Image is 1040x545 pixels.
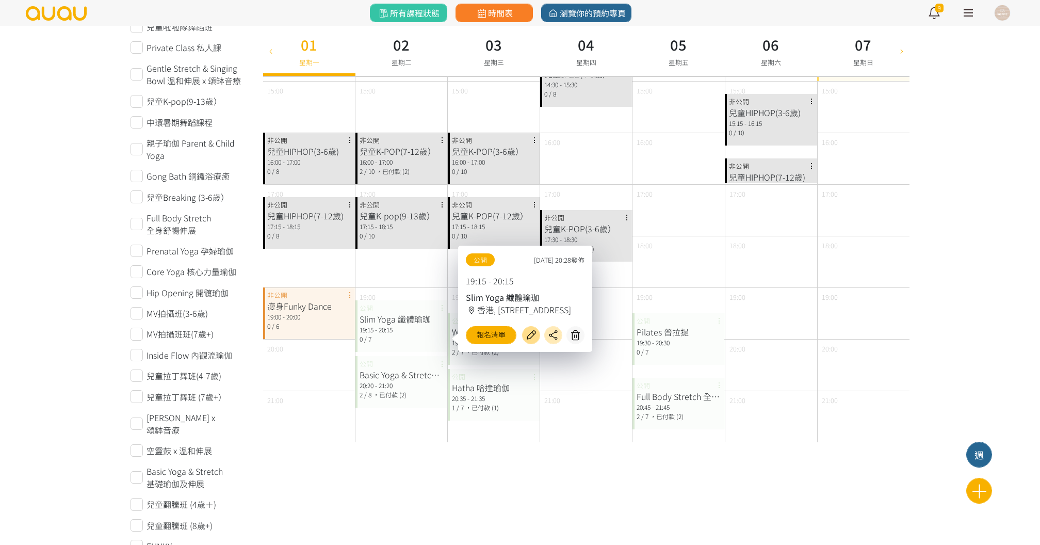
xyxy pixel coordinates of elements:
span: Basic Yoga & Stretch 基礎瑜伽及伸展 [147,465,248,490]
span: MV拍攝班班(7歲+) [147,328,214,340]
span: 15:00 [267,86,283,95]
span: 15:00 [452,86,468,95]
span: 17:00 [822,189,838,199]
span: 兒童啦啦隊舞蹈班 [147,21,213,33]
div: Pilates 普拉提 [637,326,721,338]
div: 16:00 - 17:00 [360,157,444,167]
span: Gentle Stretch & Singing Bowl 溫和伸展 x 頌缽音療 [147,62,248,87]
span: / 8 [549,89,556,98]
span: 17:00 [544,189,560,199]
span: / 7 [457,403,464,412]
span: ，已付款 (2) [373,390,407,399]
span: / 8 [272,167,279,175]
span: 兒童Breaking (3-6歲） [147,191,229,203]
div: 17:15 - 18:15 [360,222,444,231]
span: Inside Flow 內觀流瑜伽 [147,349,232,361]
a: 報名清單 [466,326,516,344]
span: 16:00 [822,137,838,147]
span: 時間表 [475,7,513,19]
div: 兒童HIPHOP(3-6歲) [267,145,351,157]
span: 9 [935,4,944,12]
div: 瘦身Funky Dance [267,300,351,312]
div: 週 [967,448,992,462]
span: 公開 [466,253,495,266]
img: logo.svg [25,6,88,21]
span: 2 [452,347,455,356]
span: / 10 [364,231,375,240]
span: 所有課程狀態 [377,7,440,19]
span: / 8 [364,390,371,399]
h3: 05 [669,34,689,55]
span: 0 [544,89,547,98]
span: 20:00 [822,344,838,354]
span: 0 [267,322,270,330]
div: Full Body Stretch 全身舒暢伸展 [637,390,721,403]
span: / 10 [364,167,375,175]
span: 星期三 [484,57,504,67]
span: 21:00 [729,395,745,405]
span: 1 [544,244,547,253]
span: ，已付款 (2) [376,167,410,175]
span: 21:00 [267,395,283,405]
span: 兒童拉丁舞班(4-7歲) [147,370,221,382]
div: 17:15 - 18:15 [452,222,536,231]
span: 0 [360,334,363,343]
span: / 8 [272,231,279,240]
span: 兒童K-pop(9-13歲） [147,95,222,107]
span: 星期五 [669,57,689,67]
span: 21:00 [544,395,560,405]
span: Core Yoga 核心力量瑜伽 [147,265,236,278]
span: Gong Bath 銅鑼浴療癒 [147,170,230,182]
span: Prenatal Yoga 孕婦瑜伽 [147,245,234,257]
span: 17:00 [637,189,653,199]
h3: 04 [576,34,596,55]
span: 18:00 [637,241,653,250]
div: 16:00 - 17:00 [267,157,351,167]
span: 16:00 [637,137,653,147]
span: 2 [360,390,363,399]
span: 15:00 [637,86,653,95]
span: 星期一 [299,57,319,67]
span: 星期六 [761,57,781,67]
div: Slim Yoga 纖體瑜珈 [360,313,444,325]
span: 16:00 [544,137,560,147]
span: 15:00 [822,86,838,95]
span: 0 [267,231,270,240]
div: 15:15 - 16:15 [729,119,813,128]
div: 19:30 - 20:30 [637,338,721,347]
span: 19:00 [637,292,653,302]
span: / 7 [641,412,648,421]
span: 0 [360,231,363,240]
span: 兒童翻騰班 (4歲＋) [147,498,216,510]
span: 中環暑期舞蹈課程 [147,116,213,129]
div: 20:20 - 21:20 [360,381,444,390]
h3: 02 [392,34,412,55]
div: 17:30 - 18:30 [544,235,628,244]
span: [PERSON_NAME] x 頌缽音療 [147,411,248,436]
div: 兒童HIPHOP(7-12歲) [267,210,351,222]
span: / 10 [457,167,467,175]
div: 兒童HIPHOP(7-12歲) [729,171,813,183]
span: 19:00 [729,292,745,302]
span: 兒童拉丁舞班 (7歲+） [147,391,226,403]
div: 20:45 - 21:45 [637,403,721,412]
div: 16:00 - 17:00 [452,157,536,167]
span: Private Class 私人課 [147,41,221,54]
span: / 10 [457,231,467,240]
a: 時間表 [456,4,533,22]
span: ，已付款 (2) [650,412,684,421]
span: 0 [729,128,732,137]
div: 19:15 - 20:15 [360,325,444,334]
span: 21:00 [822,395,838,405]
div: 兒童K-pop(9-13歲） [360,210,444,222]
div: 20:35 - 21:35 [452,394,536,403]
div: 兒童K-POP(3-6歲） [452,145,536,157]
h3: 07 [853,34,873,55]
span: 2 [360,167,363,175]
span: / 7 [457,347,464,356]
span: Full Body Stretch 全身舒暢伸展 [147,212,248,236]
span: / 10 [734,128,744,137]
span: 1 [452,403,455,412]
span: 0 [267,167,270,175]
span: 20:00 [729,344,745,354]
